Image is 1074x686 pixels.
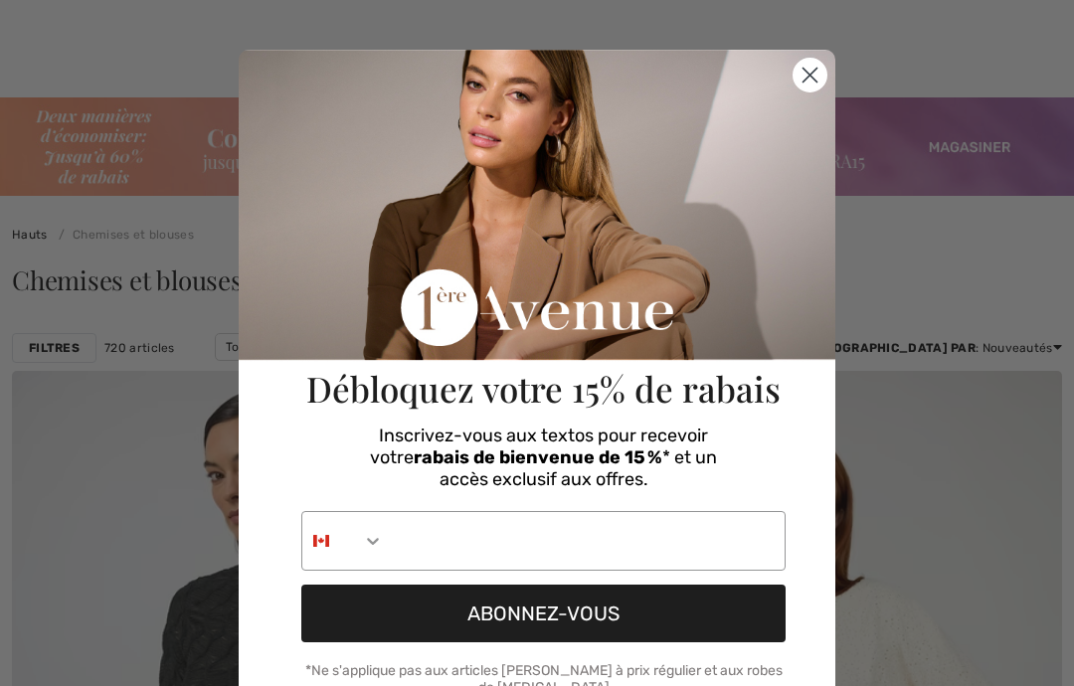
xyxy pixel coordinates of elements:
button: Search Countries [302,512,384,570]
img: Canada [313,533,329,549]
button: ABONNEZ-VOUS [301,585,786,642]
span: rabais de bienvenue de 15 % [414,446,662,468]
span: Inscrivez-vous aux textos pour recevoir votre * et un accès exclusif aux offres. [370,425,717,490]
button: Close dialog [793,58,827,92]
span: Débloquez votre 15% de rabais [306,365,781,412]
